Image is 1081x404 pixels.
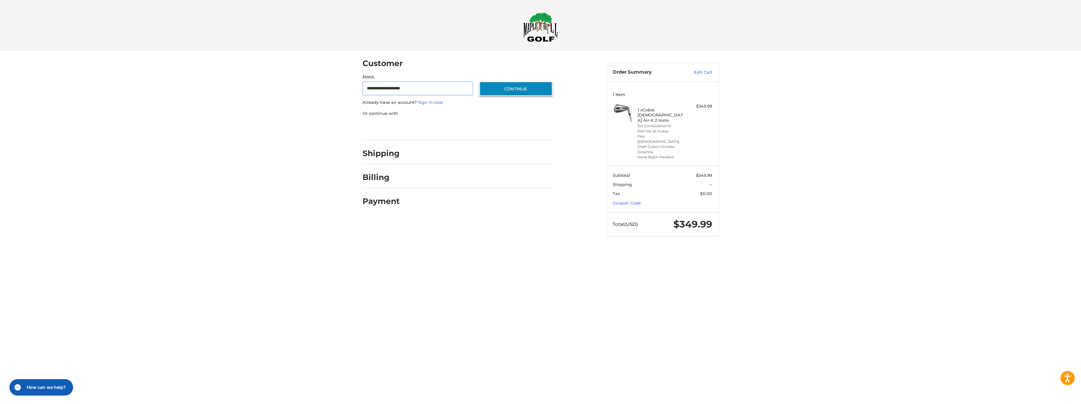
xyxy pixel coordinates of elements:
[479,81,552,96] button: Continue
[363,149,400,158] h2: Shipping
[673,218,712,230] span: $349.99
[638,123,686,134] li: Set Composition 6-PW+SW (6 Clubs)
[613,173,630,178] span: Subtotal
[363,99,552,106] p: Already have an account?
[363,110,552,117] p: Or continue with
[687,103,712,109] div: $349.99
[6,377,75,398] iframe: Gorgias live chat messenger
[363,172,399,182] h2: Billing
[363,196,400,206] h2: Payment
[613,92,712,97] h3: 1 Item
[363,74,473,80] label: Email
[696,173,712,178] span: $349.99
[638,144,686,154] li: Shaft Cobra Ultralite Graphite
[414,123,461,134] iframe: PayPal-paylater
[638,154,686,160] li: Hand Right-Handed
[680,69,712,76] a: Edit Cart
[613,200,641,205] a: Coupon Code
[363,59,403,68] h2: Customer
[523,12,558,42] img: Maple Hill Golf
[613,182,632,187] span: Shipping
[360,123,408,134] iframe: PayPal-paypal
[700,191,712,196] span: $0.00
[613,69,680,76] h3: Order Summary
[709,182,712,187] span: --
[613,221,638,227] span: Total (USD)
[418,100,443,105] a: Sign in now
[613,191,620,196] span: Tax
[467,123,514,134] iframe: PayPal-venmo
[638,107,686,123] h4: 1 x Cobra [DEMOGRAPHIC_DATA] Air-X 2 Irons
[638,134,686,144] li: Flex [DEMOGRAPHIC_DATA]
